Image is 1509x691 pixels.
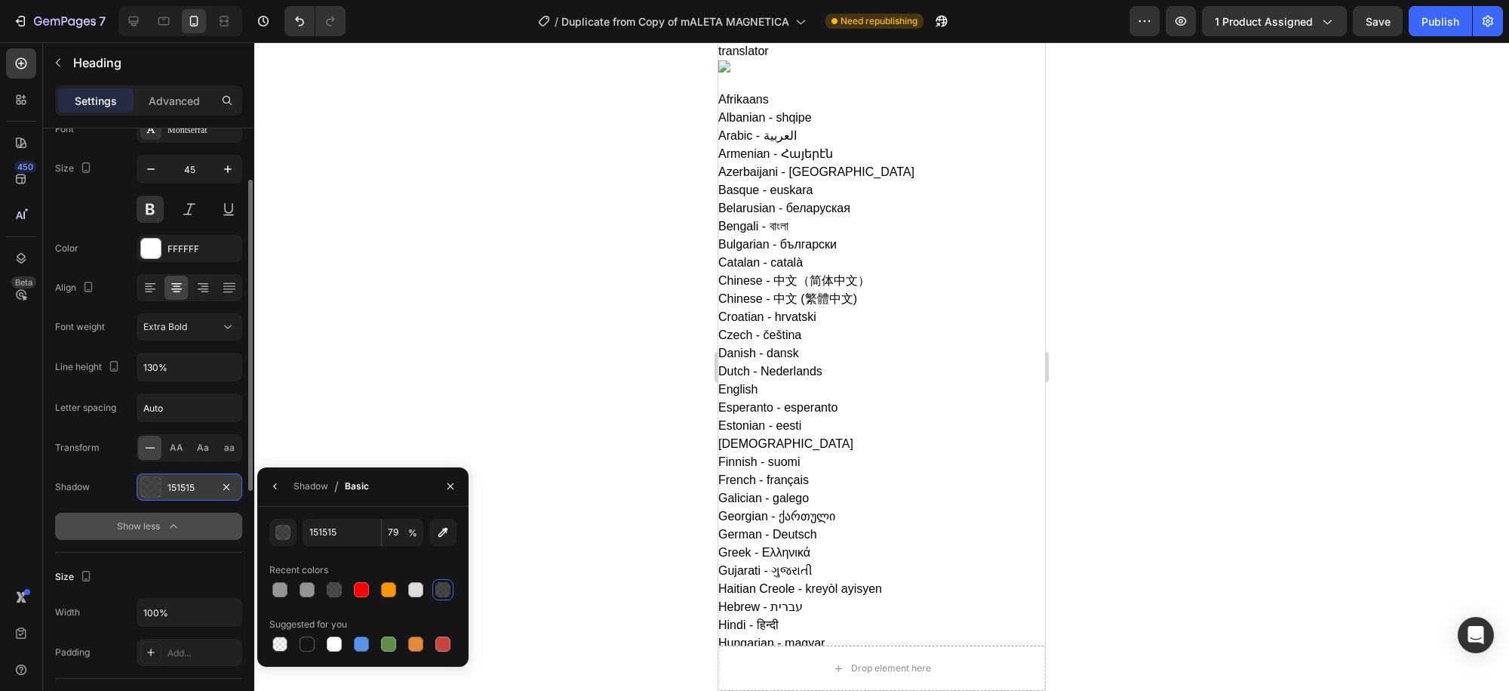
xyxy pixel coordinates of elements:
[55,122,74,136] div: Font
[55,357,123,378] div: Line height
[561,14,789,29] span: Duplicate from Copy of mALETA MAGNETICA
[294,480,328,493] div: Shadow
[73,54,236,72] p: Heading
[143,321,187,332] span: Extra Bold
[1202,6,1347,36] button: 1 product assigned
[1215,14,1313,29] span: 1 product assigned
[167,646,238,660] div: Add...
[11,276,36,288] div: Beta
[555,14,558,29] span: /
[269,618,347,631] div: Suggested for you
[167,481,211,495] div: 151515
[303,519,381,546] input: Eg: FFFFFF
[137,394,241,421] input: Auto
[197,441,209,455] span: Aa
[284,6,346,36] div: Undo/Redo
[224,441,235,455] span: aa
[117,519,181,534] div: Show less
[345,480,369,493] div: Basic
[137,353,241,381] input: Auto
[1458,617,1494,653] div: Open Intercom Messenger
[75,93,117,109] p: Settings
[269,563,328,577] div: Recent colors
[167,242,238,256] div: FFFFFF
[55,401,116,415] div: Letter spacing
[167,123,238,137] div: Montserrat
[55,480,90,494] div: Shadow
[1409,6,1472,36] button: Publish
[55,159,95,179] div: Size
[137,313,242,341] button: Extra Bold
[99,12,106,30] p: 7
[1366,15,1391,28] span: Save
[137,599,241,626] input: Auto
[55,513,242,540] button: Show less
[6,6,112,36] button: 7
[408,526,417,540] span: %
[718,42,1045,691] iframe: Design area
[841,14,917,28] span: Need republishing
[1353,6,1403,36] button: Save
[55,441,100,455] div: Transform
[1421,14,1459,29] div: Publish
[14,161,36,173] div: 450
[149,93,200,109] p: Advanced
[55,646,90,659] div: Padding
[55,606,80,619] div: Width
[55,242,78,255] div: Color
[55,320,105,334] div: Font weight
[55,567,95,588] div: Size
[334,477,339,495] span: /
[55,278,97,298] div: Align
[170,441,183,455] span: AA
